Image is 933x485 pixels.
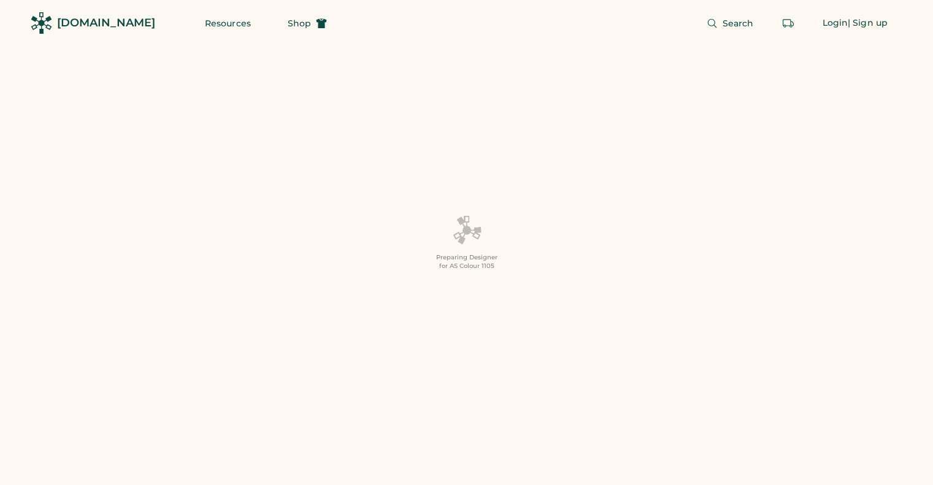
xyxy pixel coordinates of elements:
[875,430,927,483] iframe: Front Chat
[776,11,801,36] button: Retrieve an order
[31,12,52,34] img: Rendered Logo - Screens
[436,253,497,270] div: Preparing Designer for AS Colour 1105
[273,11,342,36] button: Shop
[723,19,754,28] span: Search
[848,17,888,29] div: | Sign up
[57,15,155,31] div: [DOMAIN_NAME]
[190,11,266,36] button: Resources
[823,17,848,29] div: Login
[452,215,482,245] img: Platens-Black-Loader-Spin-rich%20black.webp
[288,19,311,28] span: Shop
[692,11,769,36] button: Search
